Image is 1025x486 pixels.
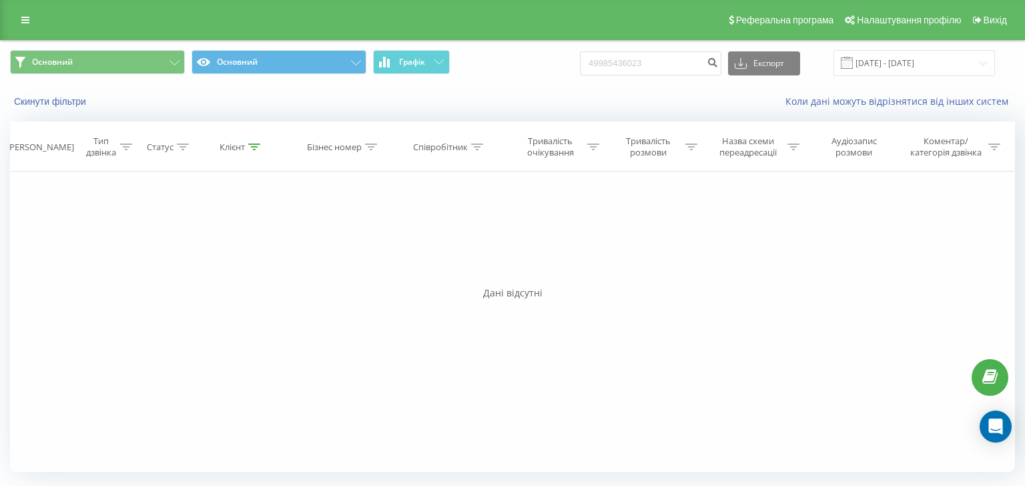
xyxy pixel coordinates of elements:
[736,15,834,25] span: Реферальна програма
[517,136,584,158] div: Тривалість очікування
[980,411,1012,443] div: Open Intercom Messenger
[713,136,784,158] div: Назва схеми переадресації
[413,142,468,153] div: Співробітник
[615,136,682,158] div: Тривалість розмови
[7,142,74,153] div: [PERSON_NAME]
[32,57,73,67] span: Основний
[907,136,985,158] div: Коментар/категорія дзвінка
[10,286,1015,300] div: Дані відсутні
[85,136,117,158] div: Тип дзвінка
[984,15,1007,25] span: Вихід
[399,57,425,67] span: Графік
[580,51,721,75] input: Пошук за номером
[147,142,174,153] div: Статус
[373,50,450,74] button: Графік
[857,15,961,25] span: Налаштування профілю
[192,50,366,74] button: Основний
[815,136,894,158] div: Аудіозапис розмови
[785,95,1015,107] a: Коли дані можуть відрізнятися вiд інших систем
[728,51,800,75] button: Експорт
[307,142,362,153] div: Бізнес номер
[220,142,245,153] div: Клієнт
[10,95,93,107] button: Скинути фільтри
[10,50,185,74] button: Основний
